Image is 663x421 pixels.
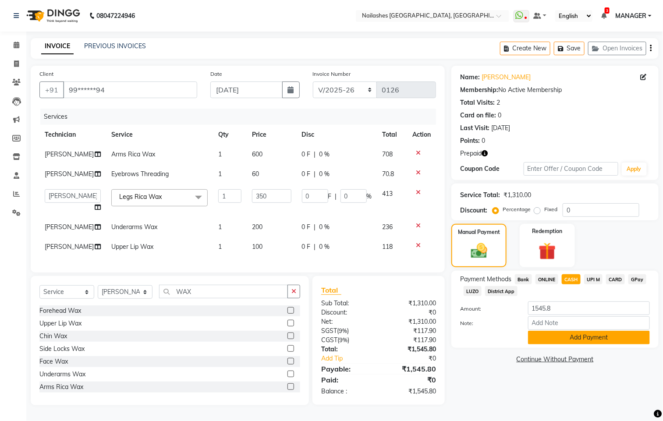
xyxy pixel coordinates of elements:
img: _cash.svg [466,241,493,260]
div: Coupon Code [460,164,523,173]
div: Membership: [460,85,498,95]
div: Paid: [315,375,379,385]
input: Search by Name/Mobile/Email/Code [63,81,197,98]
span: 0 F [302,242,311,251]
div: ( ) [315,336,379,345]
a: [PERSON_NAME] [482,73,531,82]
span: Prepaid [460,149,482,158]
div: Points: [460,136,480,145]
div: Underarms Wax [39,370,85,379]
button: Create New [500,42,550,55]
label: Note: [454,319,521,327]
span: SGST [321,327,337,335]
span: Underarms Wax [111,223,157,231]
a: 3 [601,12,606,20]
label: Date [210,70,222,78]
input: Search or Scan [159,285,288,298]
div: Card on file: [460,111,496,120]
span: | [335,192,337,201]
span: MANAGER [615,11,646,21]
input: Enter Offer / Coupon Code [524,162,618,176]
div: ₹1,310.00 [379,317,443,326]
div: Net: [315,317,379,326]
div: ₹0 [390,354,443,363]
span: 1 [218,223,222,231]
span: 413 [383,190,393,198]
div: Service Total: [460,191,500,200]
a: INVOICE [41,39,74,54]
span: CARD [606,274,625,284]
span: 1 [218,243,222,251]
input: Add Note [528,316,650,330]
th: Action [407,125,436,145]
span: Upper Lip Wax [111,243,153,251]
span: District App [485,286,518,296]
div: ₹117.90 [379,326,443,336]
div: Chin Wax [39,332,67,341]
div: Total: [315,345,379,354]
div: Side Locks Wax [39,344,85,354]
button: +91 [39,81,64,98]
span: 1 [218,170,222,178]
span: 3 [605,7,610,14]
span: | [314,223,316,232]
th: Disc [297,125,377,145]
label: Fixed [544,205,557,213]
span: 0 % [319,242,330,251]
span: 600 [252,150,262,158]
button: Save [554,42,585,55]
div: Balance : [315,387,379,396]
div: Discount: [315,308,379,317]
th: Total [377,125,408,145]
div: 2 [496,98,500,107]
div: Upper Lip Wax [39,319,82,328]
span: 0 F [302,223,311,232]
span: [PERSON_NAME] [45,150,94,158]
a: Add Tip [315,354,389,363]
span: 0 F [302,150,311,159]
span: Total [321,286,341,295]
span: 9% [339,336,347,343]
label: Client [39,70,53,78]
span: | [314,242,316,251]
span: | [314,150,316,159]
label: Manual Payment [458,228,500,236]
th: Technician [39,125,106,145]
span: 118 [383,243,393,251]
button: Open Invoices [588,42,646,55]
span: GPay [628,274,646,284]
div: ₹0 [379,375,443,385]
span: Eyebrows Threading [111,170,169,178]
span: Arms Rica Wax [111,150,155,158]
th: Qty [213,125,247,145]
span: [PERSON_NAME] [45,223,94,231]
th: Price [247,125,296,145]
span: 200 [252,223,262,231]
div: Discount: [460,206,487,215]
div: ₹0 [379,308,443,317]
span: 0 % [319,223,330,232]
a: x [162,193,166,201]
div: Arms Rica Wax [39,382,83,392]
div: Services [40,109,443,125]
th: Service [106,125,213,145]
span: 100 [252,243,262,251]
span: UPI M [584,274,603,284]
div: Face Wax [39,357,68,366]
span: [PERSON_NAME] [45,243,94,251]
div: ₹1,545.80 [379,345,443,354]
div: ₹1,310.00 [503,191,531,200]
span: Bank [515,274,532,284]
div: Sub Total: [315,299,379,308]
div: Payable: [315,364,379,374]
div: ₹1,545.80 [379,387,443,396]
span: CGST [321,336,337,344]
div: ( ) [315,326,379,336]
button: Apply [622,163,647,176]
span: 0 % [319,170,330,179]
span: 236 [383,223,393,231]
img: logo [22,4,82,28]
span: % [367,192,372,201]
label: Invoice Number [313,70,351,78]
div: Total Visits: [460,98,495,107]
